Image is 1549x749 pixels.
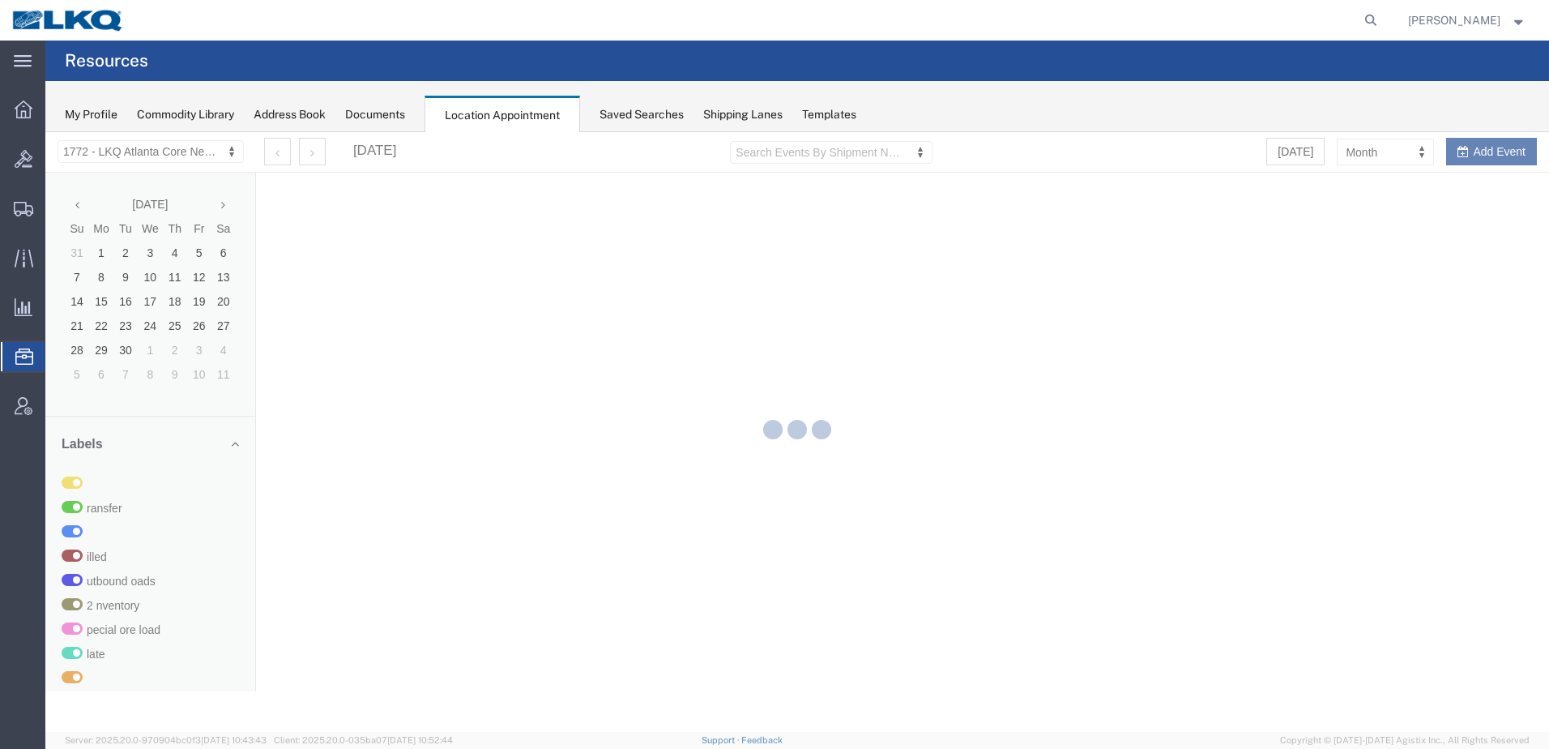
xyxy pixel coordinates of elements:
[600,106,684,123] div: Saved Searches
[65,41,148,81] h4: Resources
[1407,11,1527,30] button: [PERSON_NAME]
[254,106,326,123] div: Address Book
[425,96,580,133] div: Location Appointment
[65,735,267,745] span: Server: 2025.20.0-970904bc0f3
[201,735,267,745] span: [DATE] 10:43:43
[1408,11,1500,29] span: Brian Schmidt
[1280,734,1530,747] span: Copyright © [DATE]-[DATE] Agistix Inc., All Rights Reserved
[703,106,783,123] div: Shipping Lanes
[11,8,125,32] img: logo
[387,735,453,745] span: [DATE] 10:52:44
[741,735,783,745] a: Feedback
[702,735,742,745] a: Support
[345,106,405,123] div: Documents
[65,106,117,123] div: My Profile
[137,106,234,123] div: Commodity Library
[274,735,453,745] span: Client: 2025.20.0-035ba07
[802,106,856,123] div: Templates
